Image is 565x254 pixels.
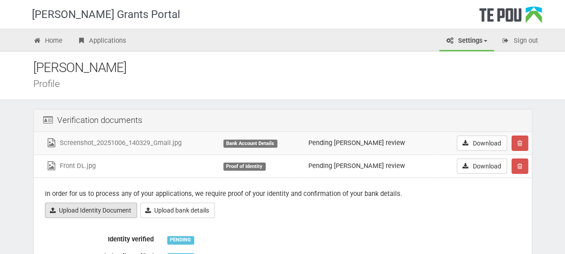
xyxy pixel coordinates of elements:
a: Front DL.jpg [46,162,95,170]
div: Bank Account Details [223,140,277,148]
div: [PERSON_NAME] [33,58,546,77]
p: In order for us to process any of your applications, we require proof of your identity and confir... [45,189,521,199]
td: Pending [PERSON_NAME] review [305,132,434,155]
a: Applications [70,32,133,51]
a: Settings [439,32,494,51]
a: Home [27,32,70,51]
div: Verification documents [34,109,532,132]
div: PENDING [167,236,194,244]
a: Screenshot_20251006_140329_Gmail.jpg [46,139,181,147]
div: Te Pou Logo [479,6,542,29]
label: Identity verified [38,231,160,244]
a: Sign out [495,32,545,51]
a: Upload Identity Document [45,203,137,218]
a: Upload bank details [140,203,215,218]
div: Profile [33,79,546,88]
td: Pending [PERSON_NAME] review [305,154,434,177]
a: Download [457,136,507,151]
div: Proof of Identity [223,163,266,171]
a: Download [457,159,507,174]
